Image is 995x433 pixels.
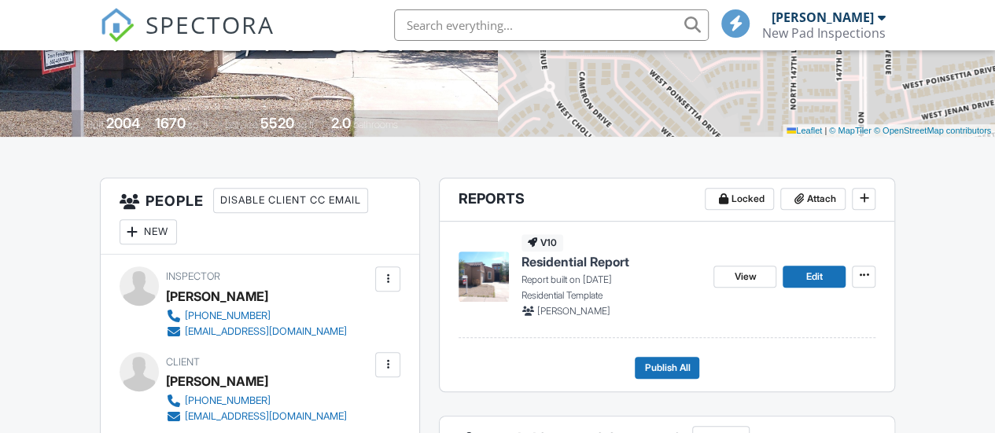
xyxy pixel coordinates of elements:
div: [PERSON_NAME] [166,284,268,308]
a: © MapTiler [829,126,872,135]
span: | [824,126,827,135]
a: [PHONE_NUMBER] [166,393,347,409]
div: 5520 [260,115,294,131]
div: [PHONE_NUMBER] [185,310,271,322]
a: [PHONE_NUMBER] [166,308,347,324]
a: [EMAIL_ADDRESS][DOMAIN_NAME] [166,324,347,339]
div: New [120,219,177,244]
div: [EMAIL_ADDRESS][DOMAIN_NAME] [185,410,347,423]
div: Disable Client CC Email [213,188,368,213]
input: Search everything... [394,9,709,41]
a: © OpenStreetMap contributors [874,126,991,135]
img: The Best Home Inspection Software - Spectora [100,8,135,42]
div: [PHONE_NUMBER] [185,394,271,407]
div: 2.0 [331,115,351,131]
span: Inspector [166,270,220,282]
span: sq.ft. [297,119,316,130]
span: sq. ft. [188,119,210,130]
div: [PERSON_NAME] [772,9,874,25]
h3: People [101,178,420,255]
div: 1670 [155,115,186,131]
span: Lot Size [225,119,258,130]
div: 2004 [106,115,140,131]
span: Client [166,356,200,368]
a: Leaflet [787,126,822,135]
span: bathrooms [353,119,398,130]
div: [EMAIL_ADDRESS][DOMAIN_NAME] [185,325,347,338]
div: New Pad Inspections [762,25,886,41]
a: [EMAIL_ADDRESS][DOMAIN_NAME] [166,409,347,424]
div: [PERSON_NAME] [166,369,268,393]
span: SPECTORA [146,8,275,41]
a: SPECTORA [100,21,275,54]
span: Built [87,119,104,130]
